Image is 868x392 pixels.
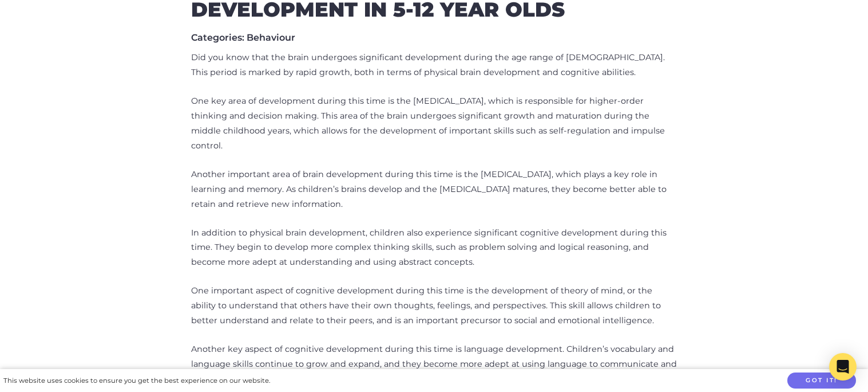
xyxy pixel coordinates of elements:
[191,226,677,271] p: In addition to physical brain development, children also experience significant cognitive develop...
[3,375,270,387] div: This website uses cookies to ensure you get the best experience on our website.
[191,167,677,212] p: Another important area of brain development during this time is the [MEDICAL_DATA], which plays a...
[191,32,677,43] h5: Categories: Behaviour
[787,373,856,389] button: Got it!
[829,353,857,381] div: Open Intercom Messenger
[191,94,677,154] p: One key area of development during this time is the [MEDICAL_DATA], which is responsible for high...
[191,50,677,80] p: Did you know that the brain undergoes significant development during the age range of [DEMOGRAPHI...
[191,342,677,387] p: Another key aspect of cognitive development during this time is language development. Children’s ...
[191,284,677,328] p: One important aspect of cognitive development during this time is the development of theory of mi...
